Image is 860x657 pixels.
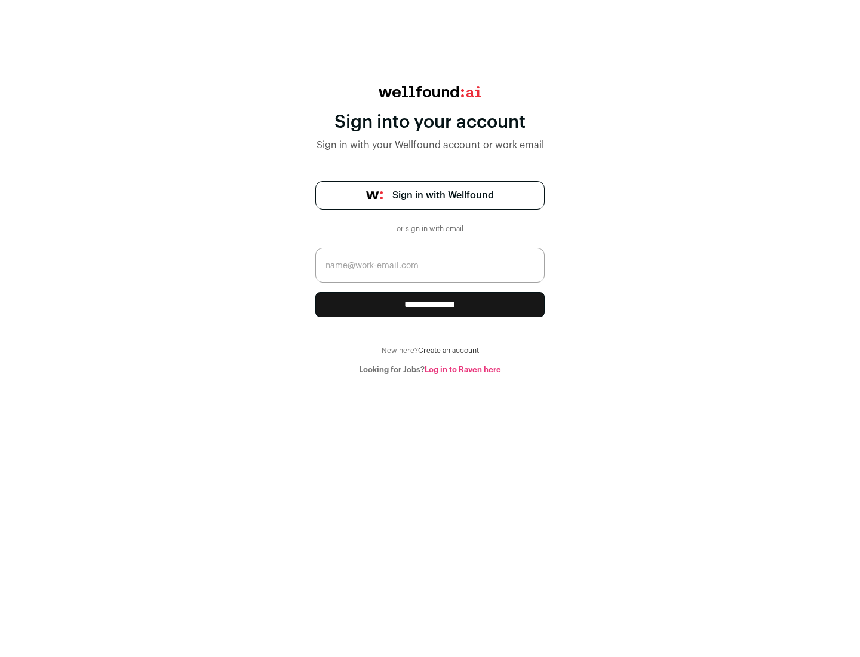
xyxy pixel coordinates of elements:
[315,181,545,210] a: Sign in with Wellfound
[392,224,468,234] div: or sign in with email
[315,365,545,374] div: Looking for Jobs?
[418,347,479,354] a: Create an account
[379,86,481,97] img: wellfound:ai
[425,366,501,373] a: Log in to Raven here
[366,191,383,199] img: wellfound-symbol-flush-black-fb3c872781a75f747ccb3a119075da62bfe97bd399995f84a933054e44a575c4.png
[315,248,545,283] input: name@work-email.com
[315,346,545,355] div: New here?
[315,138,545,152] div: Sign in with your Wellfound account or work email
[315,112,545,133] div: Sign into your account
[392,188,494,202] span: Sign in with Wellfound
